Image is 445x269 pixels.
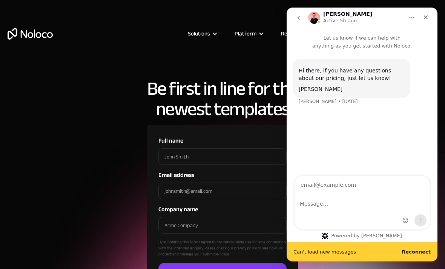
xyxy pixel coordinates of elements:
[287,8,437,261] iframe: Intercom live chat
[158,205,287,214] label: Company name
[8,28,53,40] a: home
[188,29,210,38] div: Solutions
[178,29,225,38] div: Solutions
[158,136,287,145] label: Full name
[225,29,272,38] div: Platform
[158,217,287,263] div: By submitting this form I agree to my details being used in sole connection with the intended enq...
[235,29,256,38] div: Platform
[158,217,287,234] input: Acme Company
[158,183,287,199] input: johnsmith@email.com
[158,148,287,165] input: John Smith
[158,171,287,180] label: Email address
[272,29,322,38] div: Resources
[281,29,307,38] div: Resources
